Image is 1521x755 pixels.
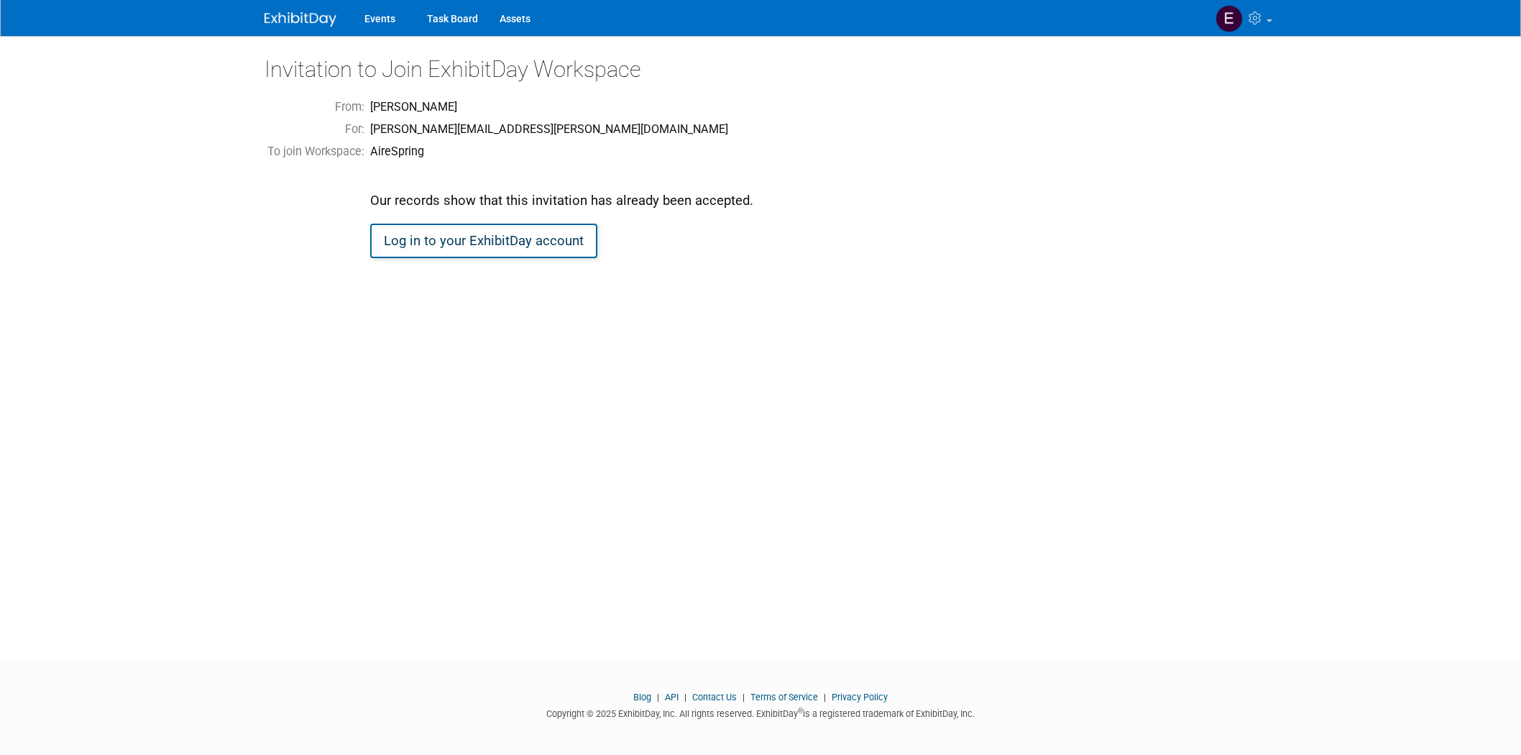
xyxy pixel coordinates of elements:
td: [PERSON_NAME] [367,96,756,119]
a: Privacy Policy [832,692,888,703]
a: Log in to your ExhibitDay account [370,224,597,258]
div: Our records show that this invitation has already been accepted. [370,166,753,210]
span: | [820,692,830,703]
a: API [665,692,679,703]
img: erica arjona [1216,5,1243,32]
td: To join Workspace: [265,141,367,163]
sup: ® [798,707,803,715]
td: [PERSON_NAME][EMAIL_ADDRESS][PERSON_NAME][DOMAIN_NAME] [367,119,756,141]
span: | [681,692,690,703]
td: AireSpring [367,141,756,163]
img: ExhibitDay [265,12,336,27]
a: Blog [633,692,651,703]
h2: Invitation to Join ExhibitDay Workspace [265,58,1256,82]
span: | [653,692,663,703]
a: Terms of Service [750,692,818,703]
a: Contact Us [692,692,737,703]
td: From: [265,96,367,119]
span: | [739,692,748,703]
td: For: [265,119,367,141]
